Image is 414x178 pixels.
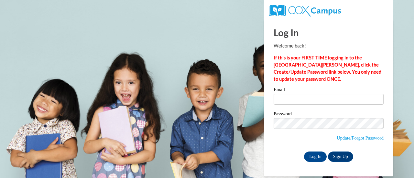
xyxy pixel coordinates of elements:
img: COX Campus [269,5,341,16]
p: Welcome back! [274,42,384,49]
a: Update/Forgot Password [337,135,384,141]
strong: If this is your FIRST TIME logging in to the [GEOGRAPHIC_DATA][PERSON_NAME], click the Create/Upd... [274,55,381,82]
label: Password [274,111,384,118]
label: Email [274,87,384,94]
h1: Log In [274,26,384,39]
input: Log In [304,152,327,162]
a: COX Campus [269,7,341,13]
a: Sign Up [328,152,353,162]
